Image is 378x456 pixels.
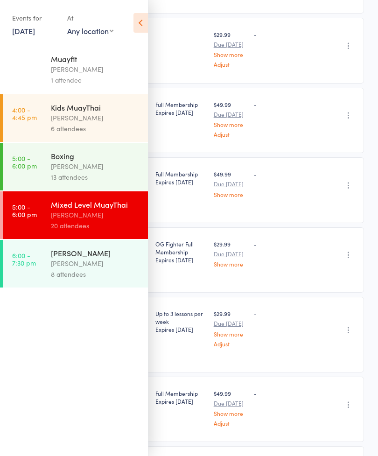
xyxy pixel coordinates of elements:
a: Adjust [214,61,246,67]
div: Boxing [51,151,140,161]
time: 5:00 - 6:00 pm [12,154,37,169]
div: 8 attendees [51,269,140,280]
div: - [254,240,284,248]
div: 13 attendees [51,172,140,182]
small: Due [DATE] [214,111,246,118]
div: Expires [DATE] [155,256,206,264]
a: Adjust [214,420,246,426]
a: Show more [214,191,246,197]
div: Muayfit [51,54,140,64]
small: Due [DATE] [214,181,246,187]
div: OG Fighter Full Membership [155,240,206,264]
div: Expires [DATE] [155,397,206,405]
div: $29.99 [214,30,246,67]
div: [PERSON_NAME] [51,161,140,172]
div: Any location [67,26,113,36]
div: - [254,170,284,178]
a: Show more [214,261,246,267]
a: Show more [214,331,246,337]
a: 5:00 -6:00 pmBoxing[PERSON_NAME]13 attendees [3,143,148,190]
div: [PERSON_NAME] [51,112,140,123]
a: 9:00 -9:45 amMuayfit[PERSON_NAME]1 attendee [3,46,148,93]
time: 5:00 - 6:00 pm [12,203,37,218]
time: 9:00 - 9:45 am [12,57,36,72]
div: $29.99 [214,309,246,346]
div: 6 attendees [51,123,140,134]
div: $49.99 [214,389,246,426]
small: Due [DATE] [214,320,246,327]
div: Expires [DATE] [155,325,206,333]
div: Up to 3 lessons per week [155,309,206,333]
a: 6:00 -7:30 pm[PERSON_NAME][PERSON_NAME]8 attendees [3,240,148,288]
time: 4:00 - 4:45 pm [12,106,37,121]
time: 6:00 - 7:30 pm [12,252,36,267]
a: 4:00 -4:45 pmKids MuayThai[PERSON_NAME]6 attendees [3,94,148,142]
div: - [254,309,284,317]
div: Kids MuayThai [51,102,140,112]
div: Events for [12,10,58,26]
div: Full Membership [155,389,206,405]
a: Show more [214,51,246,57]
div: At [67,10,113,26]
div: 20 attendees [51,220,140,231]
div: $29.99 [214,240,246,267]
div: Full Membership [155,170,206,186]
a: 5:00 -6:00 pmMixed Level MuayThai[PERSON_NAME]20 attendees [3,191,148,239]
div: [PERSON_NAME] [51,210,140,220]
div: - [254,30,284,38]
div: [PERSON_NAME] [51,258,140,269]
div: $49.99 [214,100,246,137]
div: - [254,389,284,397]
small: Due [DATE] [214,251,246,257]
div: Expires [DATE] [155,178,206,186]
a: Adjust [214,131,246,137]
small: Due [DATE] [214,400,246,407]
div: - [254,100,284,108]
a: Show more [214,410,246,416]
div: Expires [DATE] [155,108,206,116]
div: $49.99 [214,170,246,197]
div: Full Membership [155,100,206,116]
small: Due [DATE] [214,41,246,48]
a: Adjust [214,341,246,347]
div: 1 attendee [51,75,140,85]
div: Mixed Level MuayThai [51,199,140,210]
a: Show more [214,121,246,127]
a: [DATE] [12,26,35,36]
div: [PERSON_NAME] [51,64,140,75]
div: [PERSON_NAME] [51,248,140,258]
